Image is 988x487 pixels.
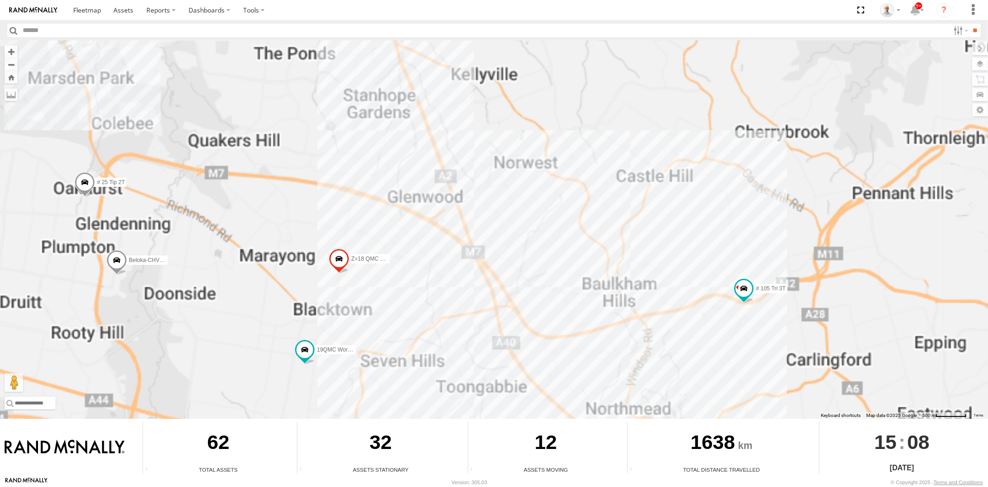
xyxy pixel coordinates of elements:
div: Total number of assets current stationary. [297,467,311,474]
span: Beloka-CHV61N [129,257,170,263]
div: [DATE] [819,462,985,474]
span: 15 [875,422,897,462]
button: Keyboard shortcuts [821,412,861,419]
div: 1638 [628,422,816,466]
span: # 25 Tip 2T [97,179,125,186]
div: Total Assets [143,466,293,474]
span: # 105 Tri 3T [756,285,786,292]
div: Total number of assets current in transit. [468,467,482,474]
button: Drag Pegman onto the map to open Street View [5,373,23,392]
a: Terms and Conditions [934,480,983,485]
div: Total number of Enabled Assets [143,467,157,474]
div: © Copyright 2025 - [891,480,983,485]
div: 62 [143,422,293,466]
div: 32 [297,422,465,466]
label: Map Settings [972,103,988,116]
div: Kurt Byers [877,3,904,17]
span: 08 [907,422,930,462]
a: Visit our Website [5,478,48,487]
label: Measure [5,88,18,101]
img: rand-logo.svg [9,7,57,13]
button: Zoom out [5,58,18,71]
button: Zoom Home [5,71,18,83]
button: Map Scale: 500 m per 63 pixels [919,412,969,419]
span: 500 m [922,413,936,418]
div: : [819,422,985,462]
div: Total distance travelled by all assets within specified date range and applied filters [628,467,642,474]
div: Version: 305.03 [452,480,487,485]
button: Zoom in [5,45,18,58]
img: Rand McNally [5,440,125,455]
a: Terms [974,413,984,417]
i: ? [937,3,951,18]
div: Assets Moving [468,466,624,474]
span: Z=18 QMC Written off [351,255,405,262]
div: 12 [468,422,624,466]
div: Assets Stationary [297,466,465,474]
span: Map data ©2025 Google [866,413,917,418]
div: Total Distance Travelled [628,466,816,474]
span: 19QMC Workshop [317,346,362,353]
label: Search Filter Options [950,24,970,37]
